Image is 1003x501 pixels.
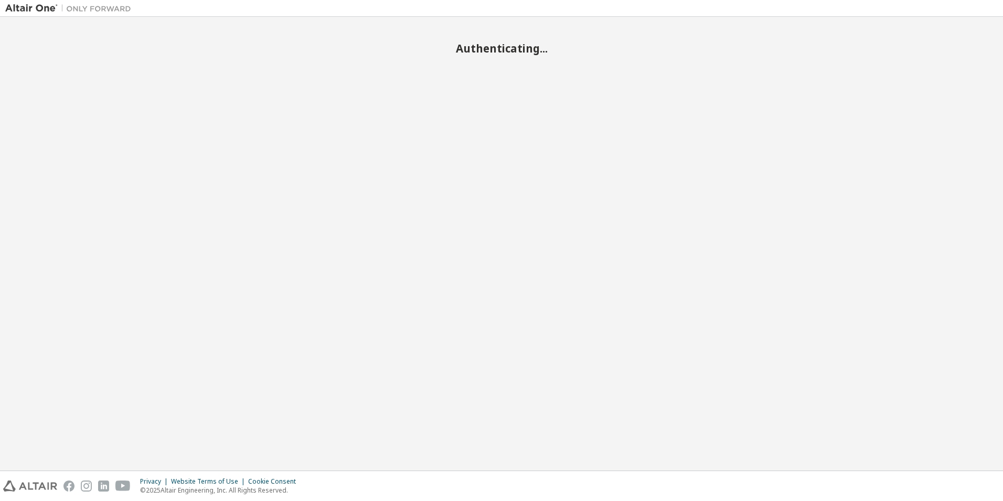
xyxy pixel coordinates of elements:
[248,477,302,486] div: Cookie Consent
[63,481,74,492] img: facebook.svg
[3,481,57,492] img: altair_logo.svg
[140,486,302,495] p: © 2025 Altair Engineering, Inc. All Rights Reserved.
[81,481,92,492] img: instagram.svg
[98,481,109,492] img: linkedin.svg
[171,477,248,486] div: Website Terms of Use
[5,3,136,14] img: Altair One
[140,477,171,486] div: Privacy
[115,481,131,492] img: youtube.svg
[5,41,998,55] h2: Authenticating...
